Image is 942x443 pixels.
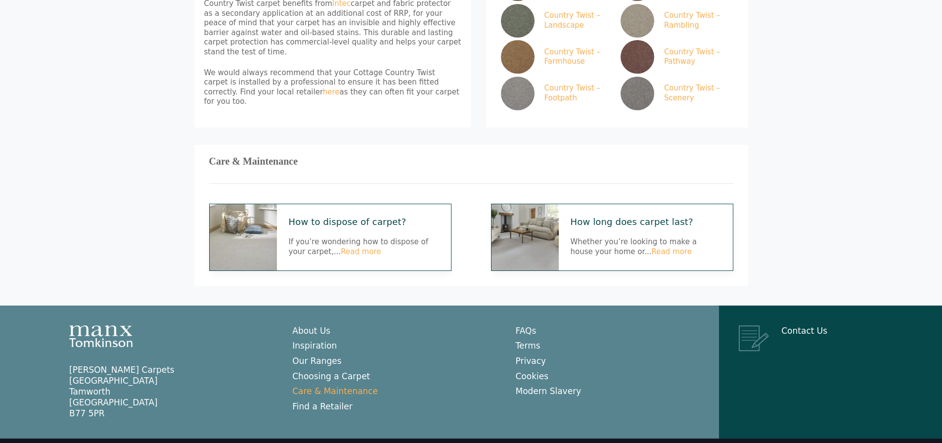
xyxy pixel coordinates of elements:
a: About Us [292,326,330,336]
a: Terms [516,341,540,351]
a: How to dispose of carpet? [289,216,439,227]
a: Care & Maintenance [292,386,378,396]
a: How long does carpet last? [571,216,721,227]
a: Inspiration [292,341,337,351]
span: We would always recommend that your Cottage Country Twist carpet is installed by a professional t... [204,68,459,106]
img: Manx Tomkinson Logo [69,325,133,347]
a: Choosing a Carpet [292,371,370,381]
a: Read more [341,247,381,256]
a: Cookies [516,371,549,381]
a: Country Twist – Footpath [501,77,610,110]
div: Whether you’re looking to make a house your home or... [571,216,721,257]
a: Country Twist – Rambling [621,4,729,38]
a: here [323,88,340,96]
a: Modern Slavery [516,386,582,396]
a: Country Twist – Scenery [621,77,729,110]
a: Country Twist – Farmhouse [501,40,610,74]
p: [PERSON_NAME] Carpets [GEOGRAPHIC_DATA] Tamworth [GEOGRAPHIC_DATA] B77 5PR [69,364,272,419]
a: Our Ranges [292,356,341,366]
a: Contact Us [781,326,827,336]
a: Find a Retailer [292,401,353,411]
a: Country Twist – Pathway [621,40,729,74]
a: FAQs [516,326,537,336]
a: Privacy [516,356,546,366]
h3: Care & Maintenance [209,160,733,164]
div: If you’re wondering how to dispose of your carpet,... [289,216,439,257]
a: Country Twist – Landscape [501,4,610,38]
a: Read more [652,247,692,256]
